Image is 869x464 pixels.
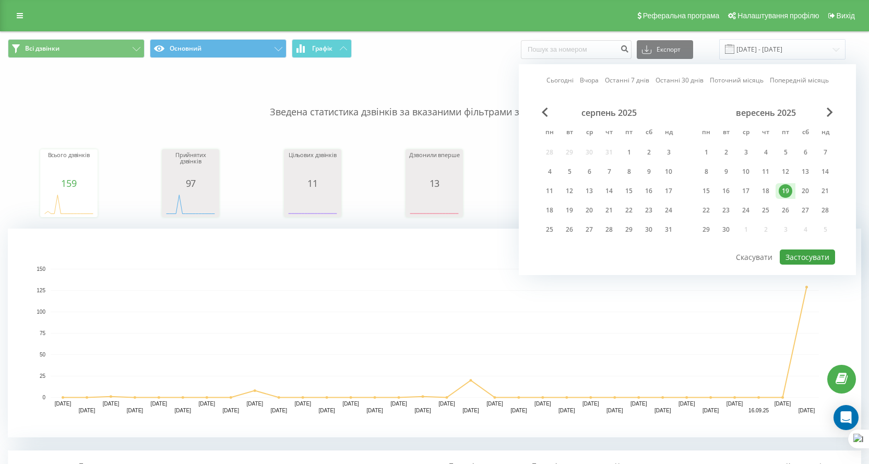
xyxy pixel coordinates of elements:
[779,204,792,217] div: 26
[818,204,832,217] div: 28
[599,183,619,199] div: чт 14 серп 2025 р.
[543,223,556,236] div: 25
[103,401,120,407] text: [DATE]
[776,145,795,160] div: пт 5 вер 2025 р.
[759,146,772,159] div: 4
[462,408,479,413] text: [DATE]
[622,204,636,217] div: 22
[756,183,776,199] div: чт 18 вер 2025 р.
[602,165,616,179] div: 7
[758,125,773,141] abbr: четвер
[815,164,835,180] div: нд 14 вер 2025 р.
[342,401,359,407] text: [DATE]
[43,188,95,220] svg: A chart.
[662,223,675,236] div: 31
[164,152,217,178] div: Прийнятих дзвінків
[558,408,575,413] text: [DATE]
[287,152,339,178] div: Цільових дзвінків
[748,408,769,413] text: 16.09.25
[799,408,815,413] text: [DATE]
[164,178,217,188] div: 97
[543,204,556,217] div: 18
[727,401,743,407] text: [DATE]
[510,408,527,413] text: [DATE]
[622,146,636,159] div: 1
[696,164,716,180] div: пн 8 вер 2025 р.
[639,145,659,160] div: сб 2 серп 2025 р.
[815,145,835,160] div: нд 7 вер 2025 р.
[795,164,815,180] div: сб 13 вер 2025 р.
[40,330,46,336] text: 75
[659,164,678,180] div: нд 10 серп 2025 р.
[540,203,560,218] div: пн 18 серп 2025 р.
[799,204,812,217] div: 27
[55,401,72,407] text: [DATE]
[79,408,96,413] text: [DATE]
[776,164,795,180] div: пт 12 вер 2025 р.
[759,165,772,179] div: 11
[756,203,776,218] div: чт 25 вер 2025 р.
[582,204,596,217] div: 20
[815,203,835,218] div: нд 28 вер 2025 р.
[818,184,832,198] div: 21
[776,203,795,218] div: пт 26 вер 2025 р.
[581,125,597,141] abbr: середа
[408,188,460,220] svg: A chart.
[25,44,59,53] span: Всі дзвінки
[521,40,632,59] input: Пошук за номером
[582,401,599,407] text: [DATE]
[699,223,713,236] div: 29
[164,188,217,220] svg: A chart.
[737,11,819,20] span: Налаштування профілю
[619,164,639,180] div: пт 8 серп 2025 р.
[799,146,812,159] div: 6
[563,223,576,236] div: 26
[619,183,639,199] div: пт 15 серп 2025 р.
[779,146,792,159] div: 5
[654,408,671,413] text: [DATE]
[696,145,716,160] div: пн 1 вер 2025 р.
[696,222,716,237] div: пн 29 вер 2025 р.
[630,401,647,407] text: [DATE]
[719,165,733,179] div: 9
[542,125,557,141] abbr: понеділок
[662,204,675,217] div: 24
[642,184,656,198] div: 16
[560,222,579,237] div: вт 26 серп 2025 р.
[817,125,833,141] abbr: неділя
[775,401,791,407] text: [DATE]
[738,125,754,141] abbr: середа
[270,408,287,413] text: [DATE]
[642,146,656,159] div: 2
[718,125,734,141] abbr: вівторок
[543,165,556,179] div: 4
[540,222,560,237] div: пн 25 серп 2025 р.
[287,178,339,188] div: 11
[43,178,95,188] div: 159
[622,184,636,198] div: 15
[643,11,720,20] span: Реферальна програма
[599,222,619,237] div: чт 28 серп 2025 р.
[37,288,45,293] text: 125
[779,184,792,198] div: 19
[719,204,733,217] div: 23
[662,146,675,159] div: 3
[534,401,551,407] text: [DATE]
[560,164,579,180] div: вт 5 серп 2025 р.
[736,183,756,199] div: ср 17 вер 2025 р.
[287,188,339,220] svg: A chart.
[699,146,713,159] div: 1
[622,223,636,236] div: 29
[703,408,719,413] text: [DATE]
[619,222,639,237] div: пт 29 серп 2025 р.
[656,75,704,85] a: Останні 30 днів
[582,223,596,236] div: 27
[716,183,736,199] div: вт 16 вер 2025 р.
[756,145,776,160] div: чт 4 вер 2025 р.
[837,11,855,20] span: Вихід
[699,204,713,217] div: 22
